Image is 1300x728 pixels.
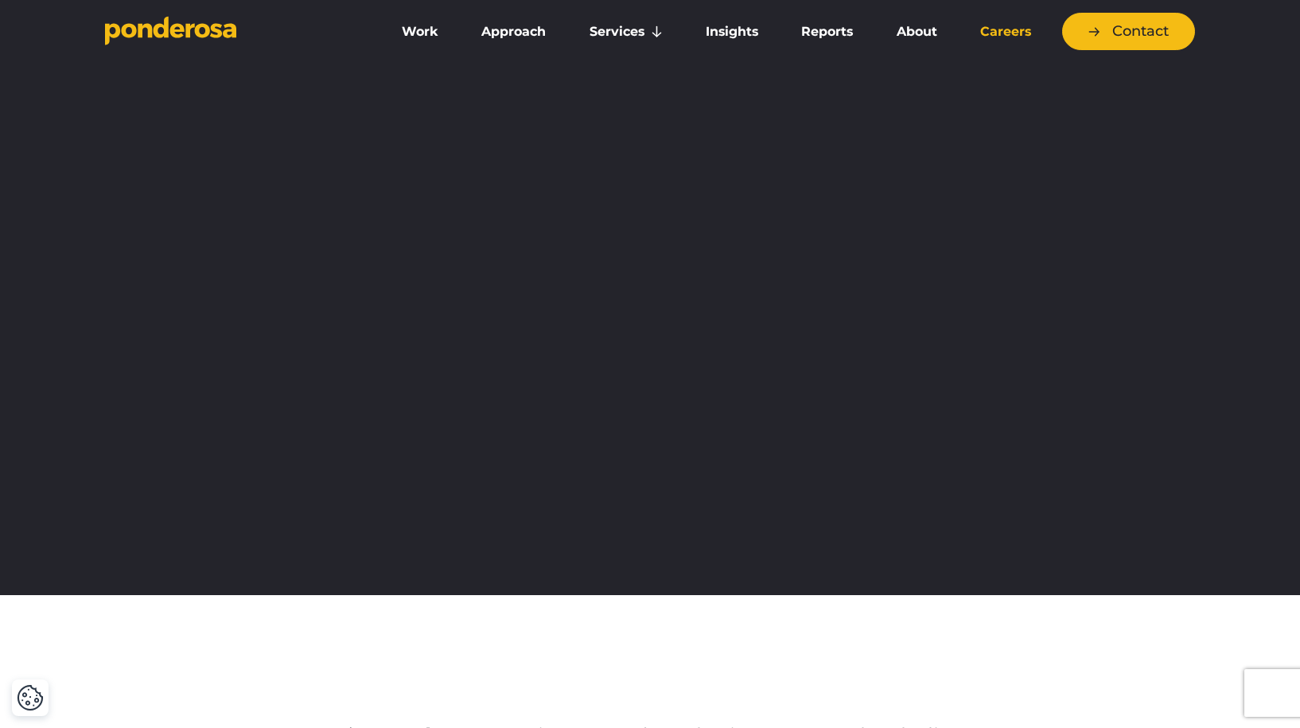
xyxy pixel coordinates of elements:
button: Cookie Settings [17,684,44,711]
a: Services [571,15,681,49]
a: About [878,15,955,49]
a: Reports [783,15,871,49]
a: Approach [463,15,564,49]
img: Revisit consent button [17,684,44,711]
a: Work [383,15,457,49]
a: Contact [1062,13,1195,50]
a: Careers [962,15,1049,49]
a: Go to homepage [105,16,360,48]
a: Insights [687,15,776,49]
